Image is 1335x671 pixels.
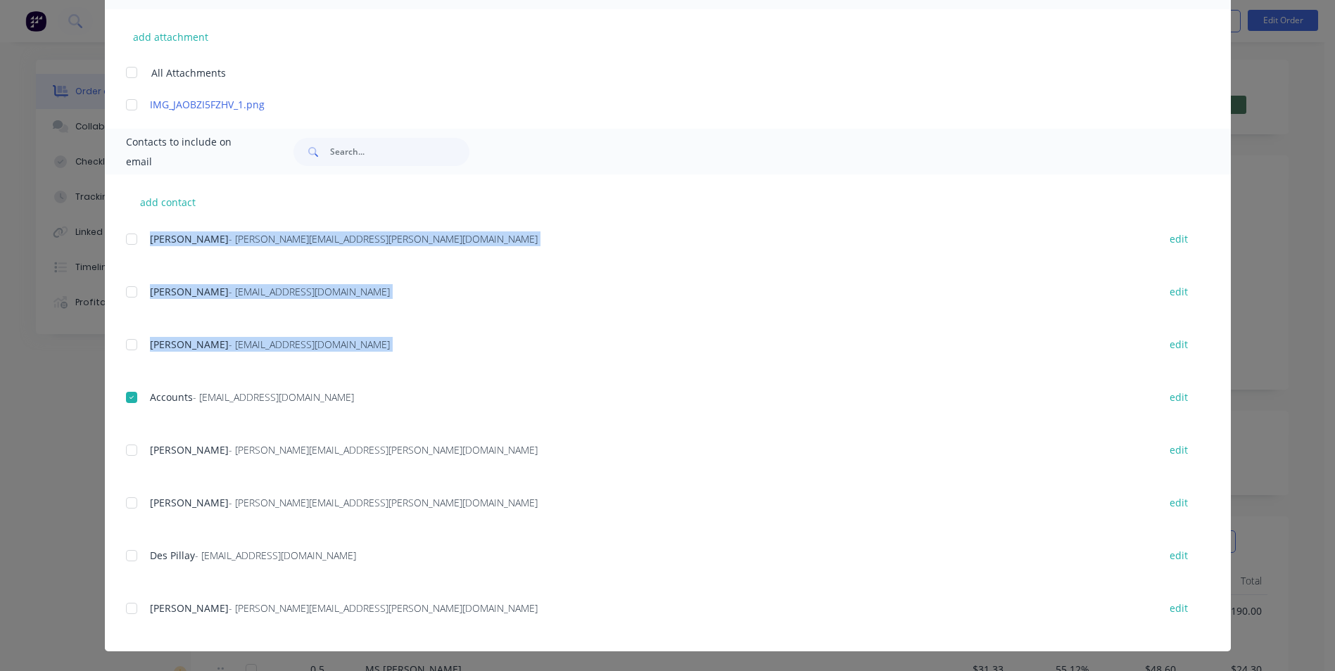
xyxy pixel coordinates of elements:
[126,191,210,212] button: add contact
[126,132,259,172] span: Contacts to include on email
[150,443,229,456] span: [PERSON_NAME]
[229,496,538,509] span: - [PERSON_NAME][EMAIL_ADDRESS][PERSON_NAME][DOMAIN_NAME]
[1161,546,1196,565] button: edit
[1161,335,1196,354] button: edit
[229,443,538,456] span: - [PERSON_NAME][EMAIL_ADDRESS][PERSON_NAME][DOMAIN_NAME]
[1161,599,1196,618] button: edit
[330,138,469,166] input: Search...
[1161,282,1196,301] button: edit
[150,496,229,509] span: [PERSON_NAME]
[1161,493,1196,512] button: edit
[195,549,356,562] span: - [EMAIL_ADDRESS][DOMAIN_NAME]
[126,26,215,47] button: add attachment
[150,232,229,245] span: [PERSON_NAME]
[229,232,538,245] span: - [PERSON_NAME][EMAIL_ADDRESS][PERSON_NAME][DOMAIN_NAME]
[229,601,538,615] span: - [PERSON_NAME][EMAIL_ADDRESS][PERSON_NAME][DOMAIN_NAME]
[1161,388,1196,407] button: edit
[150,601,229,615] span: [PERSON_NAME]
[150,285,229,298] span: [PERSON_NAME]
[150,390,193,404] span: Accounts
[1161,440,1196,459] button: edit
[150,549,195,562] span: Des Pillay
[193,390,354,404] span: - [EMAIL_ADDRESS][DOMAIN_NAME]
[151,65,226,80] span: All Attachments
[1161,229,1196,248] button: edit
[150,338,229,351] span: [PERSON_NAME]
[229,285,390,298] span: - [EMAIL_ADDRESS][DOMAIN_NAME]
[229,338,390,351] span: - [EMAIL_ADDRESS][DOMAIN_NAME]
[150,97,1144,112] a: IMG_JAOBZI5FZHV_1.png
